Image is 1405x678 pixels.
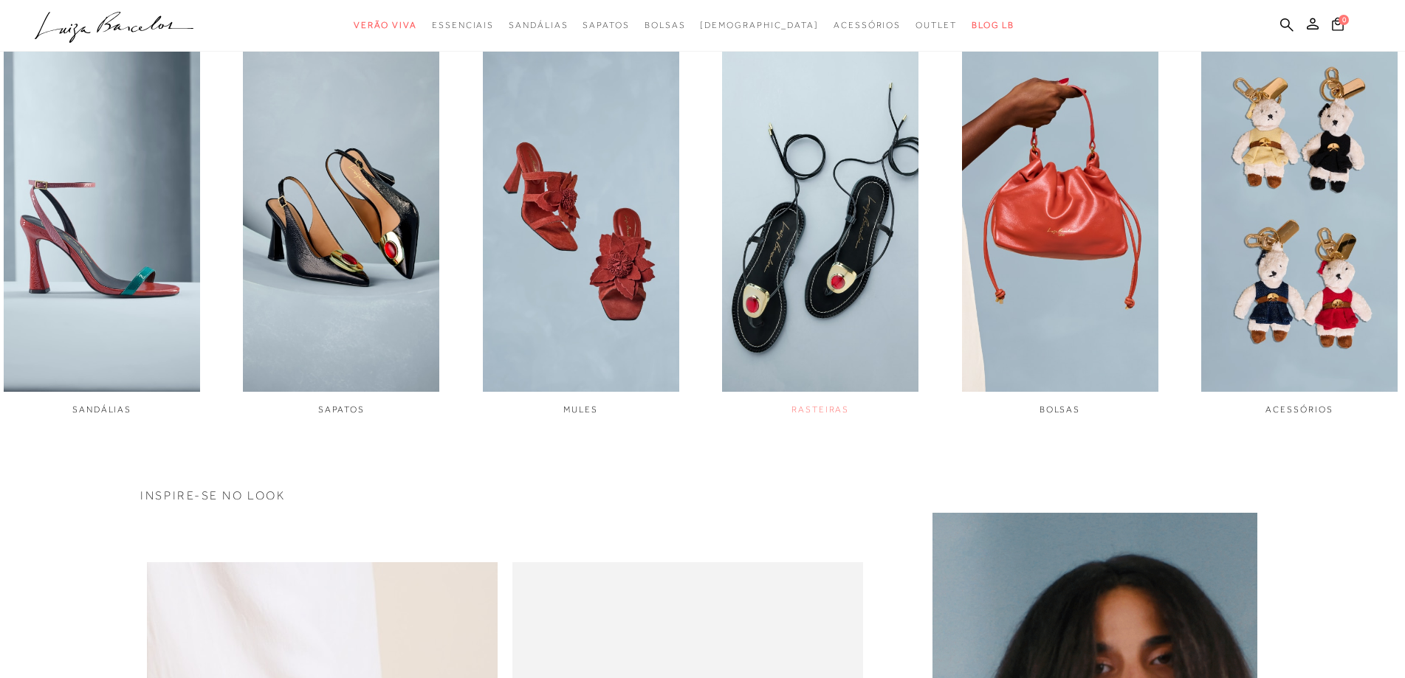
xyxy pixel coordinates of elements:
a: imagem do link RASTEIRAS [722,24,918,416]
a: BLOG LB [972,12,1014,39]
h3: INSPIRE-SE NO LOOK [140,490,1264,502]
span: BOLSAS [1040,404,1081,415]
a: noSubCategoriesText [916,12,957,39]
a: imagem do link MULES [483,24,679,416]
button: 0 [1327,16,1348,36]
span: Sapatos [583,20,629,30]
div: 5 / 6 [961,24,1158,416]
img: imagem do link [4,24,200,392]
img: imagem do link [1201,24,1398,392]
span: Acessórios [834,20,901,30]
a: noSubCategoriesText [834,12,901,39]
a: noSubCategoriesText [700,12,819,39]
span: Verão Viva [354,20,417,30]
img: imagem do link [243,24,439,392]
span: [DEMOGRAPHIC_DATA] [700,20,819,30]
span: BLOG LB [972,20,1014,30]
div: 2 / 6 [243,24,439,416]
img: imagem do link [962,24,1158,392]
span: Outlet [916,20,957,30]
div: 6 / 6 [1201,24,1398,416]
span: RASTEIRAS [791,404,849,415]
div: 4 / 6 [722,24,918,416]
a: imagem do link ACESSÓRIOS [1201,24,1398,416]
a: imagem do link SANDÁLIAS [4,24,200,416]
span: Essenciais [432,20,494,30]
img: imagem do link [483,24,679,392]
a: noSubCategoriesText [645,12,686,39]
a: imagem do link BOLSAS [961,24,1158,416]
div: 3 / 6 [483,24,679,416]
span: Sandálias [509,20,568,30]
a: noSubCategoriesText [509,12,568,39]
span: Bolsas [645,20,686,30]
span: SAPATOS [318,404,365,415]
div: 1 / 6 [4,24,200,416]
span: 0 [1339,15,1349,25]
a: noSubCategoriesText [583,12,629,39]
span: MULES [563,404,598,415]
span: SANDÁLIAS [72,404,131,415]
a: noSubCategoriesText [432,12,494,39]
a: imagem do link SAPATOS [243,24,439,416]
span: ACESSÓRIOS [1265,404,1333,415]
img: imagem do link [722,24,918,392]
a: noSubCategoriesText [354,12,417,39]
